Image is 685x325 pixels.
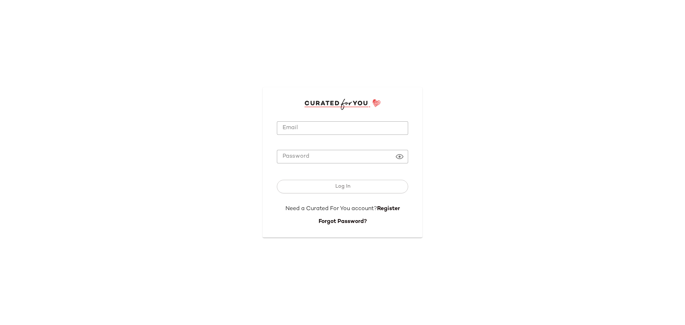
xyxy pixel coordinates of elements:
a: Register [377,206,400,212]
span: Log In [335,184,350,189]
span: Need a Curated For You account? [285,206,377,212]
img: cfy_login_logo.DGdB1djN.svg [304,99,381,110]
a: Forgot Password? [319,219,367,225]
button: Log In [277,180,408,193]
